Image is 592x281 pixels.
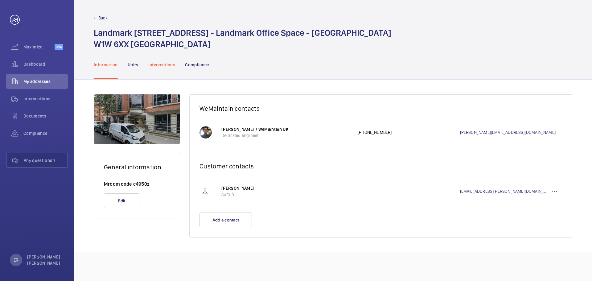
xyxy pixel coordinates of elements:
p: Back [98,15,108,21]
span: Any questions ? [24,157,68,163]
span: Maximize [23,44,55,50]
span: Beta [55,44,63,50]
p: [PERSON_NAME] [221,185,351,191]
span: Compliance [23,130,68,136]
p: Dedicated engineer [221,132,351,138]
p: [PERSON_NAME] / WeMaintain UK [221,126,351,132]
p: [PERSON_NAME] [PERSON_NAME] [27,254,64,266]
h2: WeMaintain contacts [199,105,562,112]
span: Dashboard [23,61,68,67]
h1: Landmark [STREET_ADDRESS] - Landmark Office Space - [GEOGRAPHIC_DATA] W1W 6XX [GEOGRAPHIC_DATA] [94,27,391,50]
button: Add a contact [199,213,252,227]
p: Mroom code c4950z [104,181,170,187]
p: Interventions [148,62,175,68]
h2: Customer contacts [199,162,562,170]
span: My addresses [23,78,68,85]
h2: General information [104,163,170,171]
button: Edit [104,193,139,208]
p: ER [14,257,18,263]
span: Documents [23,113,68,119]
p: Admin [221,191,351,197]
p: Compliance [185,62,209,68]
a: [PERSON_NAME][EMAIL_ADDRESS][DOMAIN_NAME] [460,129,562,135]
a: [EMAIL_ADDRESS][PERSON_NAME][DOMAIN_NAME] [460,188,548,194]
span: Interventions [23,96,68,102]
p: [PHONE_NUMBER] [358,129,460,135]
p: Units [128,62,138,68]
p: Information [94,62,118,68]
